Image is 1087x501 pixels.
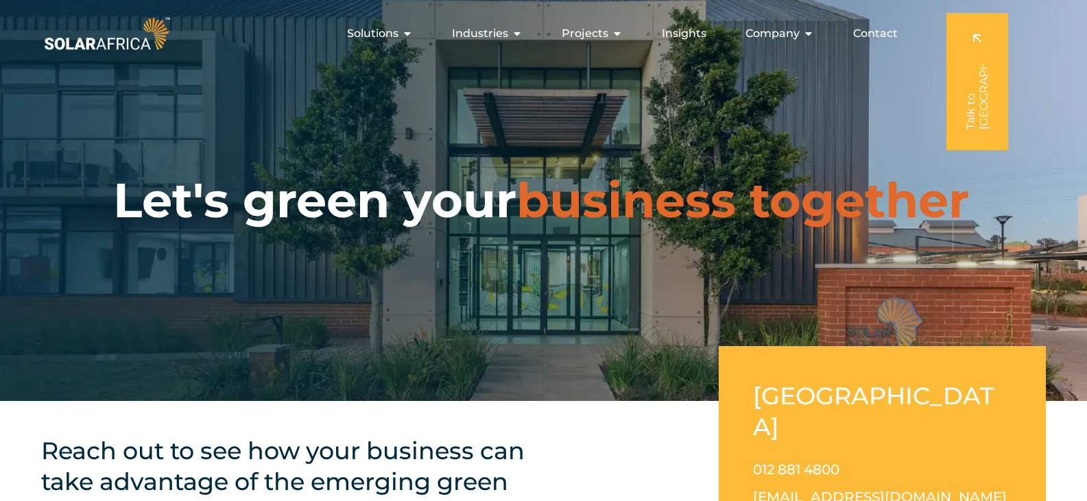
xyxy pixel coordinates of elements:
[173,20,909,47] nav: Menu
[753,380,1012,442] h2: [GEOGRAPHIC_DATA]
[745,25,800,42] span: Company
[562,25,608,42] span: Projects
[516,171,969,230] span: business together
[113,171,969,230] h1: Let's green your
[173,20,909,47] div: Menu Toggle
[347,25,398,42] span: Solutions
[753,461,839,478] a: 012 881 4800
[853,25,898,42] a: Contact
[452,25,508,42] span: Industries
[662,25,706,42] a: Insights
